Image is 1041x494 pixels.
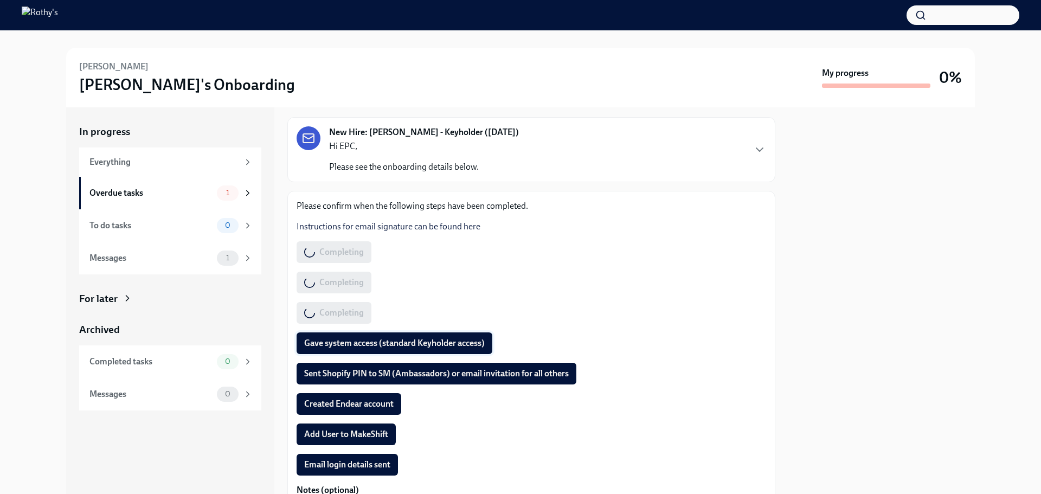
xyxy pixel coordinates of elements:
[297,363,576,384] button: Sent Shopify PIN to SM (Ambassadors) or email invitation for all others
[304,459,390,470] span: Email login details sent
[79,177,261,209] a: Overdue tasks1
[304,338,485,349] span: Gave system access (standard Keyholder access)
[297,221,480,232] a: Instructions for email signature can be found here
[219,221,237,229] span: 0
[79,378,261,410] a: Messages0
[822,67,869,79] strong: My progress
[89,252,213,264] div: Messages
[297,454,398,476] button: Email login details sent
[89,356,213,368] div: Completed tasks
[22,7,58,24] img: Rothy's
[304,368,569,379] span: Sent Shopify PIN to SM (Ambassadors) or email invitation for all others
[219,357,237,365] span: 0
[79,292,118,306] div: For later
[304,399,394,409] span: Created Endear account
[89,388,213,400] div: Messages
[89,156,239,168] div: Everything
[297,332,492,354] button: Gave system access (standard Keyholder access)
[329,140,479,152] p: Hi EPC,
[79,292,261,306] a: For later
[79,323,261,337] a: Archived
[79,345,261,378] a: Completed tasks0
[89,187,213,199] div: Overdue tasks
[79,61,149,73] h6: [PERSON_NAME]
[304,429,388,440] span: Add User to MakeShift
[329,126,519,138] strong: New Hire: [PERSON_NAME] - Keyholder ([DATE])
[79,242,261,274] a: Messages1
[79,209,261,242] a: To do tasks0
[939,68,962,87] h3: 0%
[297,200,766,212] p: Please confirm when the following steps have been completed.
[220,254,236,262] span: 1
[89,220,213,232] div: To do tasks
[79,125,261,139] a: In progress
[220,189,236,197] span: 1
[219,390,237,398] span: 0
[329,161,479,173] p: Please see the onboarding details below.
[79,75,295,94] h3: [PERSON_NAME]'s Onboarding
[79,147,261,177] a: Everything
[297,393,401,415] button: Created Endear account
[297,424,396,445] button: Add User to MakeShift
